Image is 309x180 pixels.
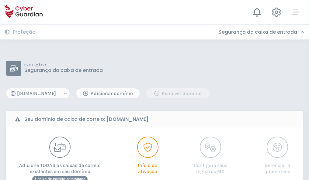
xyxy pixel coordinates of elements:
button: Início da ativação [135,137,160,175]
div: Remover domínio [151,90,205,97]
p: PROTEÇÃO > [24,63,103,67]
button: Remover domínio [146,88,210,99]
button: Gerenciar a quarentena [261,137,294,175]
h3: Proteção [13,29,36,35]
p: Adicione TODAS as caixas de correio existentes em seu domínio [15,158,105,175]
p: Início da ativação [135,158,160,175]
strong: [DOMAIN_NAME] [106,116,148,123]
div: Segurança da caixa de entrada [219,29,304,35]
p: Segurança da caixa de entrada [24,67,103,73]
p: Configure seus registros MX [191,158,231,175]
h3: Segurança da caixa de entrada [219,29,297,35]
button: Configure seus registros MX [191,137,231,175]
b: Seu domínio de caixa de correio: [24,116,148,123]
button: Adicionar domínio [76,88,140,99]
div: Adicionar domínio [81,90,135,97]
p: Gerenciar a quarentena [261,158,294,175]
